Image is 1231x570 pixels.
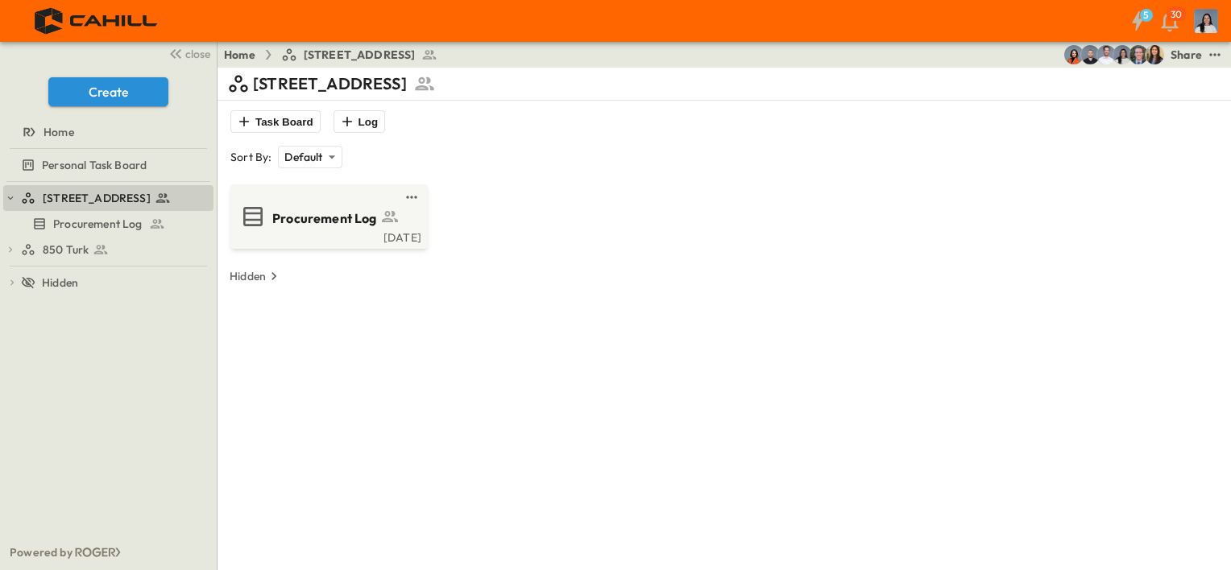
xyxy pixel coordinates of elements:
a: Procurement Log [234,204,421,229]
div: Personal Task Boardtest [3,152,213,178]
nav: breadcrumbs [224,47,447,63]
img: Stephanie McNeill (smcneill@cahill-sf.com) [1064,45,1084,64]
a: [STREET_ADDRESS] [281,47,438,63]
img: Kim Bowen (kbowen@cahill-sf.com) [1145,45,1164,64]
p: 30 [1171,8,1182,21]
span: [STREET_ADDRESS] [43,190,151,206]
div: Default [278,146,342,168]
span: Procurement Log [53,216,143,232]
div: 850 Turktest [3,237,213,262]
a: [STREET_ADDRESS] [21,187,210,209]
a: Personal Task Board [3,154,210,176]
img: Mike Peterson (mpeterson@cahill-sf.com) [1096,45,1116,64]
a: Home [3,121,210,143]
img: Jared Salin (jsalin@cahill-sf.com) [1129,45,1148,64]
span: Personal Task Board [42,157,147,173]
div: [STREET_ADDRESS]test [3,185,213,211]
button: Hidden [223,265,288,287]
p: Hidden [230,268,266,284]
img: 4f72bfc4efa7236828875bac24094a5ddb05241e32d018417354e964050affa1.png [19,4,175,38]
span: Procurement Log [272,209,377,228]
span: [STREET_ADDRESS] [304,47,416,63]
p: Sort By: [230,149,271,165]
a: 850 Turk [21,238,210,261]
span: Home [44,124,74,140]
img: Profile Picture [1194,9,1218,33]
p: Default [284,149,322,165]
button: 5 [1121,6,1154,35]
img: Trevor Gifford (tgifford@cahill-sf.com) [1080,45,1100,64]
button: close [162,42,213,64]
button: Task Board [230,110,321,133]
button: Create [48,77,168,106]
a: Procurement Log [3,213,210,235]
p: [STREET_ADDRESS] [253,72,407,95]
h6: 5 [1143,9,1149,22]
a: [DATE] [234,229,421,242]
span: 850 Turk [43,242,89,258]
button: test [1205,45,1225,64]
span: Hidden [42,275,78,291]
a: Home [224,47,255,63]
img: Cindy De Leon (cdeleon@cahill-sf.com) [1113,45,1132,64]
div: Procurement Logtest [3,211,213,237]
div: Share [1171,47,1202,63]
span: close [185,46,210,62]
button: test [402,188,421,207]
button: Log [334,110,385,133]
